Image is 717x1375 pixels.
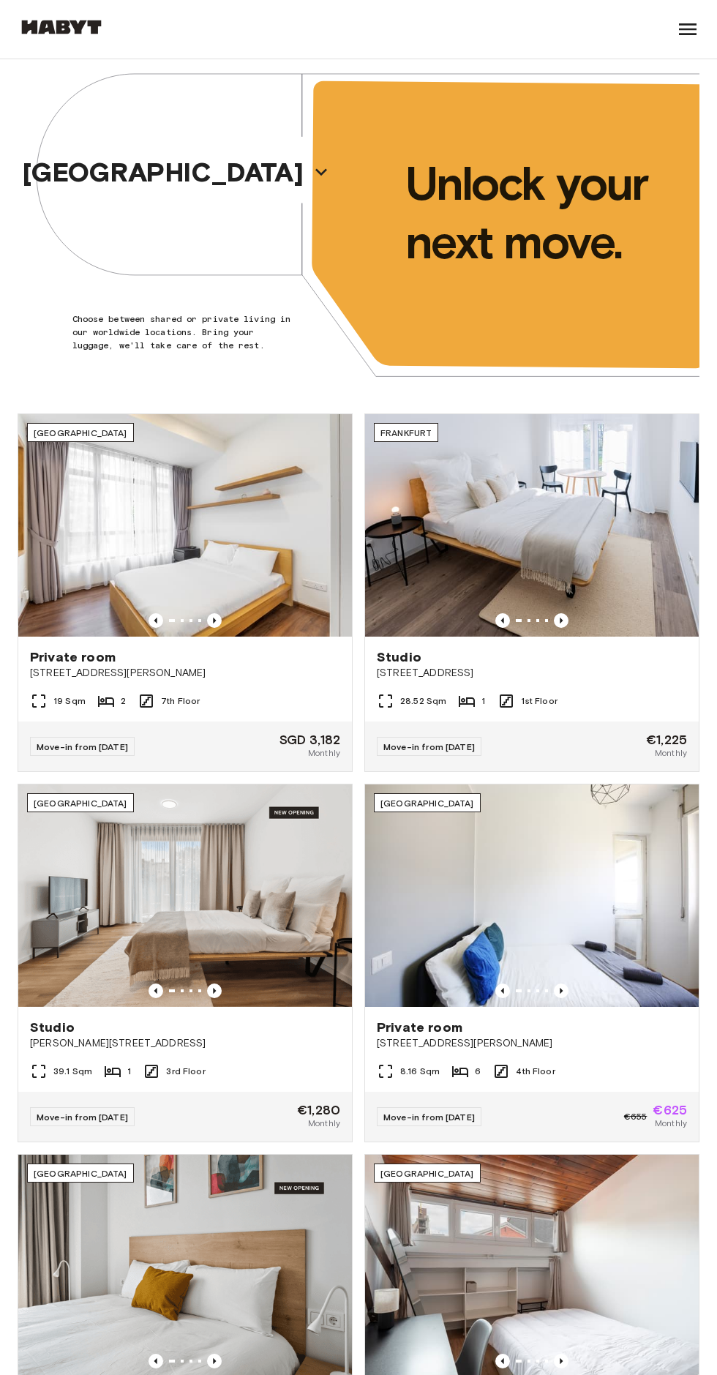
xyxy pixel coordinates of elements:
span: Studio [30,1019,75,1036]
button: Previous image [207,1354,222,1368]
span: [STREET_ADDRESS][PERSON_NAME] [377,1036,687,1051]
button: Previous image [207,984,222,998]
span: [GEOGRAPHIC_DATA] [34,1168,127,1179]
img: Marketing picture of unit IT-14-111-001-006 [365,784,699,1007]
span: SGD 3,182 [279,733,340,746]
a: Marketing picture of unit SG-01-003-012-01Previous imagePrevious image[GEOGRAPHIC_DATA]Private ro... [18,413,353,772]
span: €655 [624,1110,647,1123]
span: 3rd Floor [166,1065,205,1078]
span: [GEOGRAPHIC_DATA] [380,798,474,809]
p: [GEOGRAPHIC_DATA] [23,157,304,187]
span: 1st Floor [521,694,558,708]
a: Marketing picture of unit DE-01-492-301-001Previous imagePrevious image[GEOGRAPHIC_DATA]Studio[PE... [18,784,353,1142]
span: Private room [30,648,116,666]
button: Previous image [149,1354,163,1368]
span: 28.52 Sqm [400,694,446,708]
img: Marketing picture of unit DE-01-492-301-001 [18,784,352,1007]
button: Previous image [554,613,568,628]
span: €1,280 [297,1104,340,1117]
span: 1 [127,1065,131,1078]
span: [GEOGRAPHIC_DATA] [380,1168,474,1179]
span: 8.16 Sqm [400,1065,440,1078]
span: 19 Sqm [53,694,86,708]
span: Monthly [655,1117,687,1130]
span: Move-in from [DATE] [383,1112,475,1123]
button: Previous image [149,984,163,998]
span: Frankfurt [380,427,432,438]
button: [GEOGRAPHIC_DATA] [17,152,336,192]
span: [STREET_ADDRESS] [377,666,687,681]
span: Monthly [308,746,340,760]
p: Unlock your next move. [405,154,676,271]
p: Choose between shared or private living in our worldwide locations. Bring your luggage, we'll tak... [72,312,298,352]
span: [GEOGRAPHIC_DATA] [34,427,127,438]
span: Private room [377,1019,462,1036]
span: €1,225 [646,733,687,746]
span: Studio [377,648,421,666]
span: Move-in from [DATE] [383,741,475,752]
img: Marketing picture of unit SG-01-003-012-01 [18,414,352,637]
button: Previous image [495,1354,510,1368]
span: Move-in from [DATE] [37,741,128,752]
span: [STREET_ADDRESS][PERSON_NAME] [30,666,340,681]
span: Monthly [308,1117,340,1130]
span: €625 [653,1104,687,1117]
span: 4th Floor [516,1065,555,1078]
img: Marketing picture of unit DE-04-001-012-01H [365,414,699,637]
span: Move-in from [DATE] [37,1112,128,1123]
span: 2 [121,694,126,708]
span: [PERSON_NAME][STREET_ADDRESS] [30,1036,340,1051]
span: 7th Floor [161,694,200,708]
a: Marketing picture of unit DE-04-001-012-01HPrevious imagePrevious imageFrankfurtStudio[STREET_ADD... [364,413,699,772]
span: 39.1 Sqm [53,1065,92,1078]
a: Marketing picture of unit IT-14-111-001-006Previous imagePrevious image[GEOGRAPHIC_DATA]Private r... [364,784,699,1142]
button: Previous image [207,613,222,628]
span: 6 [475,1065,481,1078]
span: Monthly [655,746,687,760]
span: 1 [481,694,485,708]
button: Previous image [495,613,510,628]
button: Previous image [495,984,510,998]
button: Previous image [149,613,163,628]
span: [GEOGRAPHIC_DATA] [34,798,127,809]
img: Habyt [18,20,105,34]
button: Previous image [554,984,568,998]
button: Previous image [554,1354,568,1368]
